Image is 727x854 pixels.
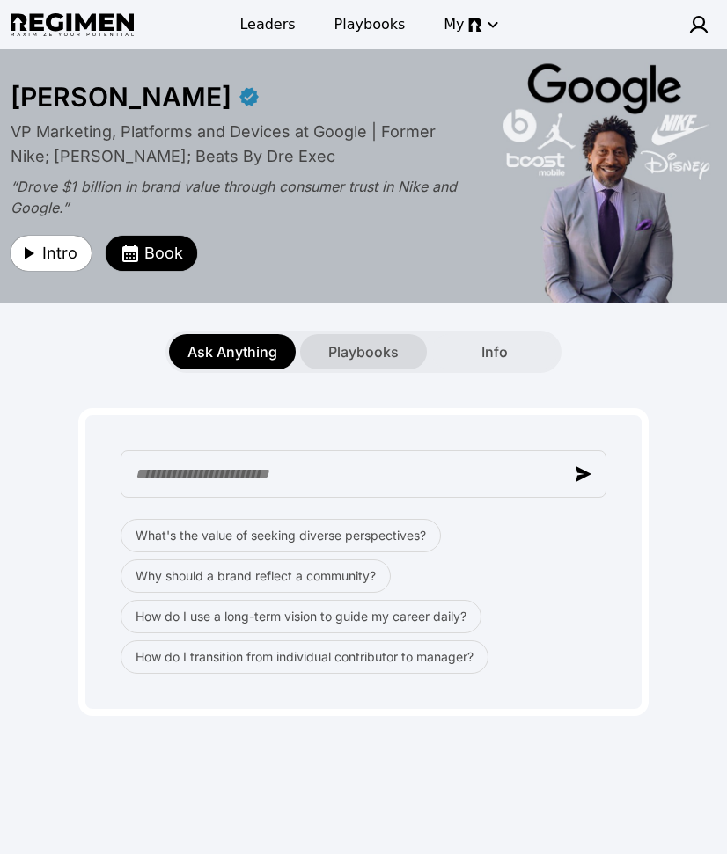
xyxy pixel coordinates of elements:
a: Playbooks [324,9,416,40]
img: Regimen logo [11,13,134,37]
button: Intro [11,236,92,271]
span: Intro [42,241,77,266]
button: Info [431,334,558,369]
img: user icon [688,14,709,35]
button: What's the value of seeking diverse perspectives? [121,519,441,552]
div: VP Marketing, Platforms and Devices at Google | Former Nike; [PERSON_NAME]; Beats By Dre Exec [11,120,461,169]
button: How do I transition from individual contributor to manager? [121,640,488,674]
a: Leaders [229,9,305,40]
img: send message [576,466,591,482]
span: Playbooks [328,341,399,362]
button: How do I use a long-term vision to guide my career daily? [121,600,481,633]
div: “Drove $1 billion in brand value through consumer trust in Nike and Google.” [11,176,461,218]
button: My [433,9,506,40]
span: Book [144,241,183,266]
span: Info [481,341,508,362]
button: Why should a brand reflect a community? [121,559,391,593]
span: Playbooks [334,14,406,35]
button: Playbooks [300,334,427,369]
span: Ask Anything [187,341,277,362]
span: Leaders [239,14,295,35]
span: My [444,14,464,35]
div: [PERSON_NAME] [11,81,231,113]
button: Book [106,236,197,271]
button: Ask Anything [169,334,296,369]
div: Verified partner - Daryl Butler [239,86,260,107]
